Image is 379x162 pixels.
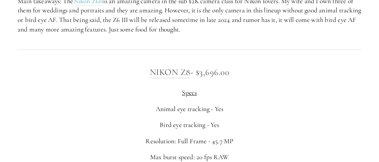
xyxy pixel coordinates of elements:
a: Nikon Z8 [150,67,190,78]
p: Bird eye tracking - Yes [18,120,361,130]
p: Max burst speed: 20 fps RAW [18,152,361,162]
p: Resolution: Full Frame - 45.7 MP [18,137,361,146]
h3: - $3,696.00 [18,65,361,79]
p: Animal eye tracking - Yes [18,104,361,114]
span: Specs [182,88,197,97]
